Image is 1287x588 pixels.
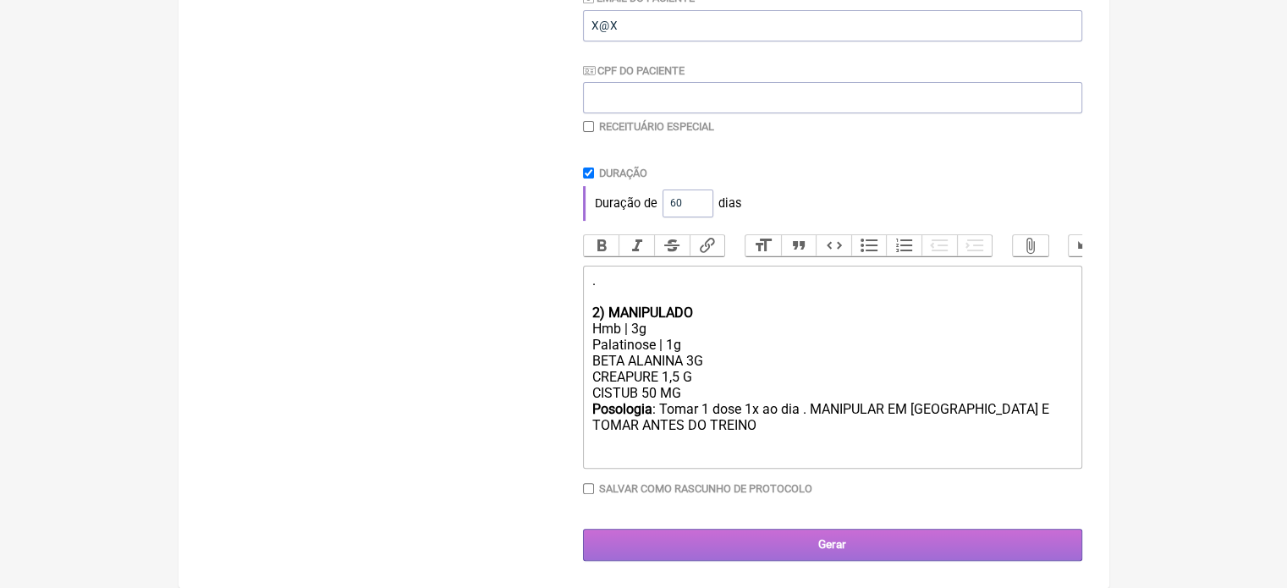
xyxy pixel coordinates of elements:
button: Quote [781,235,817,257]
span: Duração de [595,196,657,211]
label: Duração [599,167,647,179]
span: dias [718,196,741,211]
button: Strikethrough [654,235,690,257]
button: Undo [1069,235,1104,257]
div: Palatinose | 1g [591,337,1072,353]
input: Gerar [583,529,1082,560]
label: CPF do Paciente [583,64,685,77]
button: Link [690,235,725,257]
button: Bold [584,235,619,257]
button: Attach Files [1013,235,1048,257]
strong: Posologia [591,401,652,417]
div: . [591,272,1072,305]
button: Bullets [851,235,887,257]
button: Numbers [886,235,921,257]
label: Receituário Especial [599,120,714,133]
div: BETA ALANINA 3G CREAPURE 1,5 G CISTUB 50 MG [591,353,1072,401]
button: Decrease Level [921,235,957,257]
button: Code [816,235,851,257]
label: Salvar como rascunho de Protocolo [599,482,812,495]
button: Heading [745,235,781,257]
button: Italic [619,235,654,257]
strong: 2) MANIPULADO [591,305,692,321]
button: Increase Level [957,235,993,257]
div: : Tomar 1 dose 1x ao dia . MANIPULAR EM [GEOGRAPHIC_DATA] E TOMAR ANTES DO TREINO [591,401,1072,449]
div: Hmb | 3g [591,321,1072,337]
